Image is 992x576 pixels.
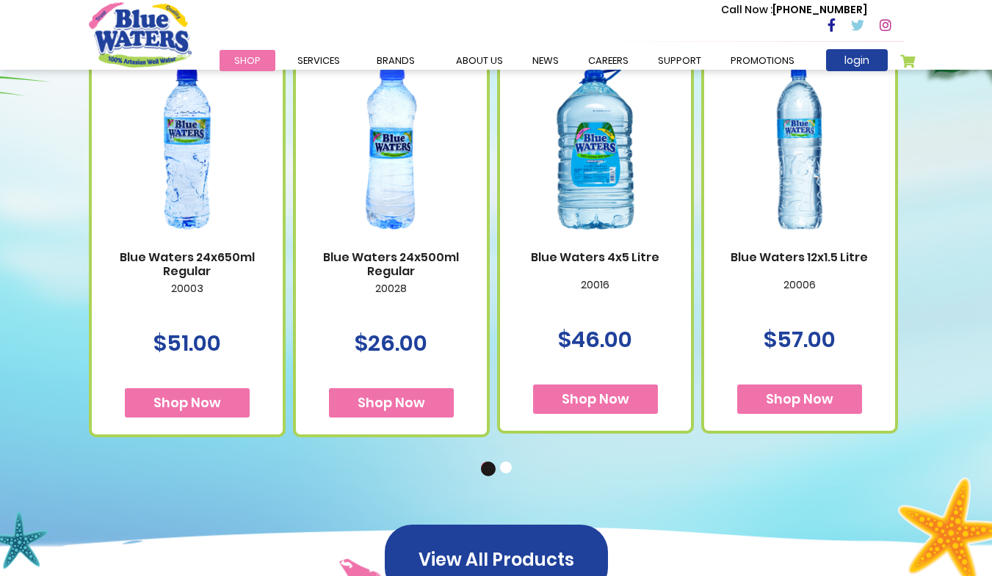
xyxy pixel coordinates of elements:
a: support [643,50,716,71]
span: Shop Now [358,393,425,412]
p: 20028 [311,282,472,313]
a: Blue Waters 24x500ml Regular [311,250,472,278]
button: Shop Now [533,384,658,414]
p: 20006 [719,279,880,310]
img: Blue Waters 24x500ml Regular [311,48,472,249]
button: Shop Now [125,388,250,418]
img: Blue Waters 24x650ml Regular [106,48,268,249]
span: Shop [234,54,261,68]
a: login [826,49,888,71]
a: about us [441,50,518,71]
button: 1 of 2 [481,462,496,476]
p: [PHONE_NUMBER] [721,2,867,18]
span: $51.00 [153,327,221,359]
a: News [518,50,573,71]
span: $57.00 [764,324,836,355]
a: Promotions [716,50,809,71]
p: 20016 [515,279,676,310]
span: Shop Now [153,393,221,412]
a: careers [573,50,643,71]
span: Services [297,54,340,68]
img: Blue Waters 4x5 Litre [515,48,676,249]
button: 2 of 2 [500,462,515,476]
img: Blue Waters 12x1.5 Litre [719,48,880,249]
p: 20003 [106,282,268,313]
button: Shop Now [329,388,454,418]
span: Shop Now [562,390,629,408]
a: Blue Waters 4x5 Litre [515,250,676,264]
a: store logo [89,2,192,67]
span: Brands [377,54,415,68]
span: Call Now : [721,2,772,17]
a: View All Products [385,550,608,567]
a: Blue Waters 12x1.5 Litre [719,250,880,264]
button: Shop Now [737,384,862,414]
span: $46.00 [558,324,632,355]
span: $26.00 [355,327,427,359]
span: Shop Now [766,390,833,408]
a: Blue Waters 24x650ml Regular [106,250,268,278]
